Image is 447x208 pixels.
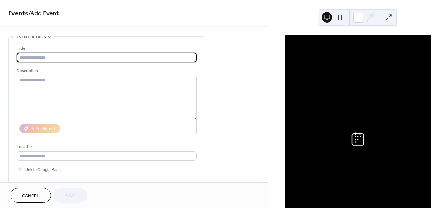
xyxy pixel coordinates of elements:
span: Cancel [22,193,39,199]
div: Title [17,45,195,52]
div: Description [17,67,195,74]
span: Event details [17,34,46,41]
div: Location [17,143,195,150]
a: Events [8,7,28,20]
span: / Add Event [28,7,59,20]
div: Event color [17,180,66,187]
button: Cancel [11,188,51,203]
span: Link to Google Maps [25,166,61,173]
